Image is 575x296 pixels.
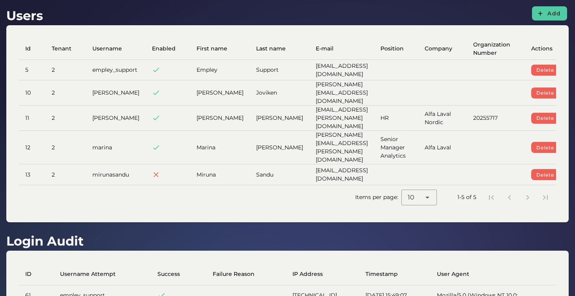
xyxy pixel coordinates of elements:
[25,45,31,53] span: Id
[25,270,32,278] span: ID
[437,270,469,278] span: User Agent
[531,65,566,76] button: Delete
[213,270,255,278] span: Failure Reason
[157,270,180,278] span: Success
[190,106,250,131] td: [PERSON_NAME]
[309,164,374,185] td: [EMAIL_ADDRESS][DOMAIN_NAME]
[547,10,561,17] span: Add
[19,131,45,164] td: 12
[256,45,286,53] span: Last name
[250,60,309,80] td: Support
[374,106,418,131] td: HR
[86,164,146,185] td: mirunasandu
[60,270,116,278] span: Username Attempt
[86,131,146,164] td: marina
[6,232,84,251] h1: Login Audit
[45,60,86,80] td: 2
[292,270,323,278] span: IP Address
[531,113,566,124] button: Delete
[250,80,309,106] td: Joviken
[190,80,250,106] td: [PERSON_NAME]
[532,6,567,20] button: Add
[45,106,86,131] td: 2
[309,80,374,106] td: [PERSON_NAME][EMAIL_ADDRESS][DOMAIN_NAME]
[536,145,554,151] span: Delete
[92,45,122,53] span: Username
[190,131,250,164] td: Marina
[531,87,566,99] button: Delete
[536,67,554,73] span: Delete
[190,60,250,80] td: Empley
[250,106,309,131] td: [PERSON_NAME]
[418,131,467,164] td: Alfa Laval
[45,131,86,164] td: 2
[250,131,309,164] td: [PERSON_NAME]
[52,45,71,53] span: Tenant
[483,188,554,207] nav: Pagination Navigation
[536,90,554,96] span: Delete
[86,106,146,131] td: [PERSON_NAME]
[365,270,398,278] span: Timestamp
[457,193,476,201] div: 1-5 of 5
[374,131,418,164] td: Senior Manager Analytics
[467,106,525,131] td: 20255717
[197,45,227,53] span: First name
[536,172,554,178] span: Delete
[531,169,566,180] button: Delete
[408,193,414,202] span: 10
[45,80,86,106] td: 2
[250,164,309,185] td: Sandu
[425,45,452,53] span: Company
[309,106,374,131] td: [EMAIL_ADDRESS][PERSON_NAME][DOMAIN_NAME]
[531,142,566,153] button: Delete
[19,60,45,80] td: 5
[355,193,401,201] span: Items per page:
[45,164,86,185] td: 2
[190,164,250,185] td: Miruna
[531,45,553,53] span: Actions
[536,115,554,121] span: Delete
[19,106,45,131] td: 11
[309,60,374,80] td: [EMAIL_ADDRESS][DOMAIN_NAME]
[19,164,45,185] td: 13
[418,106,467,131] td: Alfa Laval Nordic
[19,80,45,106] td: 10
[152,45,176,53] span: Enabled
[473,41,510,57] span: Organization Number
[380,45,404,53] span: Position
[86,60,146,80] td: empley_support
[316,45,333,53] span: E-mail
[86,80,146,106] td: [PERSON_NAME]
[309,131,374,164] td: [PERSON_NAME][EMAIL_ADDRESS][PERSON_NAME][DOMAIN_NAME]
[6,6,43,25] h1: Users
